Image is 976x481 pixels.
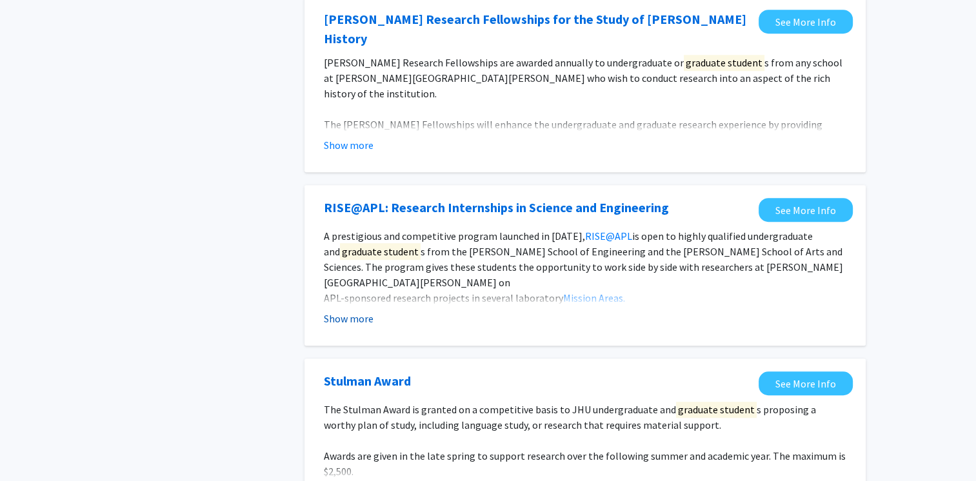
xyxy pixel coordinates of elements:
[324,117,846,194] p: The [PERSON_NAME] Fellowships will enhance the undergraduate and graduate research experience by ...
[324,55,846,101] p: [PERSON_NAME] Research Fellowships are awarded annually to undergraduate or s from any school at ...
[324,290,846,306] p: APL-sponsored research projects in several laboratory
[324,371,411,391] a: Opens in a new tab
[684,54,764,71] mark: graduate student
[324,198,669,217] a: Opens in a new tab
[759,10,853,34] a: Opens in a new tab
[324,10,752,48] a: Opens in a new tab
[759,198,853,222] a: Opens in a new tab
[563,291,625,304] a: Mission Areas.
[676,401,757,418] mark: graduate student
[340,243,421,260] mark: graduate student
[759,371,853,395] a: Opens in a new tab
[324,449,846,478] span: Awards are given in the late spring to support research over the following summer and academic ye...
[324,228,846,290] p: A prestigious and competitive program launched in [DATE], is open to highly qualified undergradua...
[10,423,55,471] iframe: Chat
[585,230,632,242] a: RISE@APL
[324,137,373,153] button: Show more
[324,311,373,326] button: Show more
